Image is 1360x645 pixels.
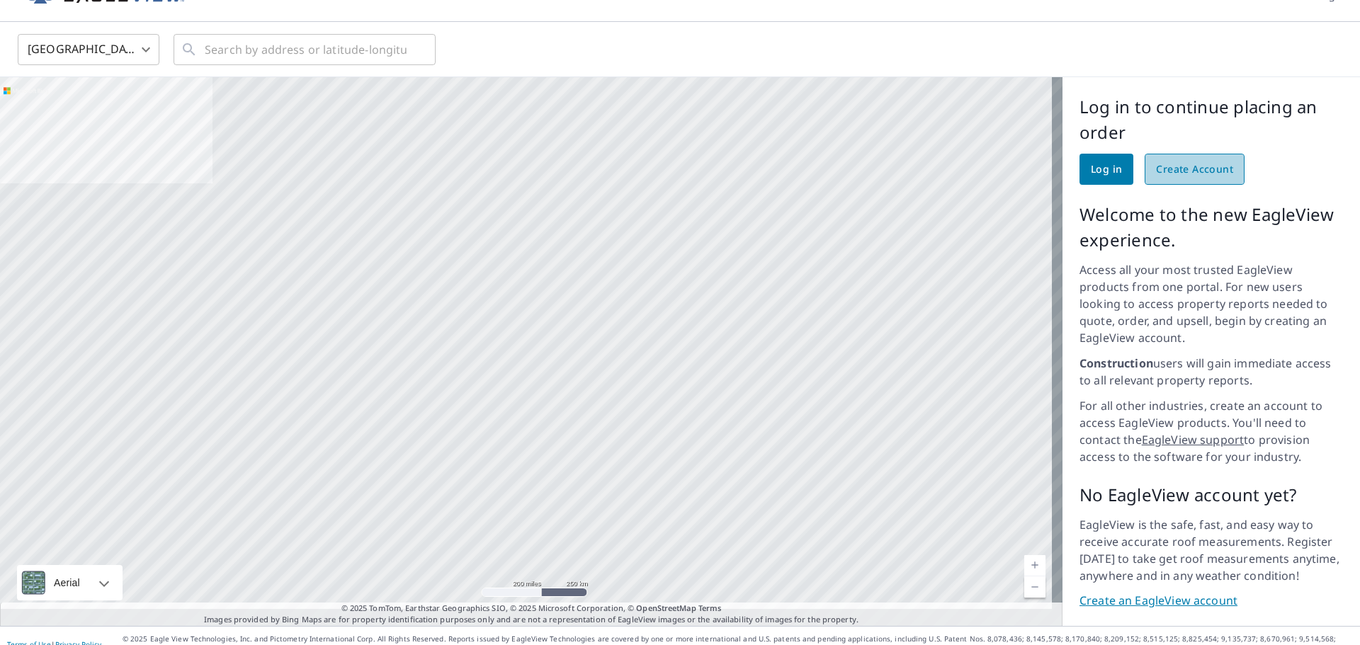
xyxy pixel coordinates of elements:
p: For all other industries, create an account to access EagleView products. You'll need to contact ... [1079,397,1343,465]
a: EagleView support [1142,432,1245,447]
span: Create Account [1156,161,1233,178]
p: No EagleView account yet? [1079,482,1343,508]
p: Access all your most trusted EagleView products from one portal. For new users looking to access ... [1079,261,1343,346]
p: Log in to continue placing an order [1079,94,1343,145]
a: OpenStreetMap [636,603,696,613]
a: Terms [698,603,722,613]
a: Current Level 5, Zoom Out [1024,576,1045,598]
div: Aerial [17,565,123,600]
p: users will gain immediate access to all relevant property reports. [1079,355,1343,389]
input: Search by address or latitude-longitude [205,30,407,69]
div: Aerial [50,565,84,600]
div: [GEOGRAPHIC_DATA] [18,30,159,69]
p: EagleView is the safe, fast, and easy way to receive accurate roof measurements. Register [DATE] ... [1079,516,1343,584]
a: Log in [1079,154,1133,185]
span: Log in [1091,161,1122,178]
a: Create Account [1145,154,1245,185]
span: © 2025 TomTom, Earthstar Geographics SIO, © 2025 Microsoft Corporation, © [341,603,722,615]
a: Current Level 5, Zoom In [1024,555,1045,576]
a: Create an EagleView account [1079,593,1343,609]
strong: Construction [1079,355,1153,371]
p: Welcome to the new EagleView experience. [1079,202,1343,253]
